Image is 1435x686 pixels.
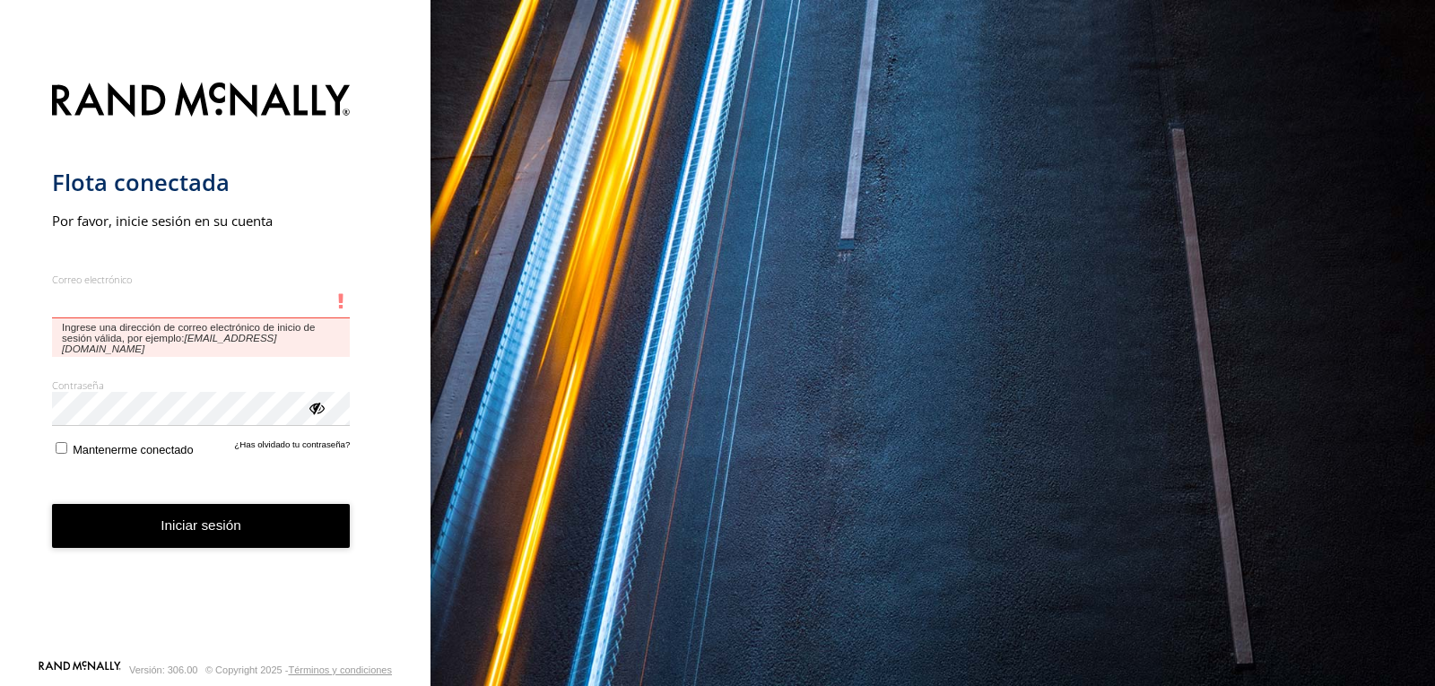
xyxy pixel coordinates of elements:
[62,333,276,354] font: [EMAIL_ADDRESS][DOMAIN_NAME]
[52,72,379,659] form: principal
[52,504,351,548] button: Iniciar sesión
[234,439,350,456] a: ¿Has olvidado tu contraseña?
[307,398,325,416] div: Ver contraseña
[52,167,230,198] font: Flota conectada
[129,664,197,675] font: Versión: 306.00
[205,664,289,675] font: © Copyright 2025 -
[161,517,241,533] font: Iniciar sesión
[62,322,315,343] font: Ingrese una dirección de correo electrónico de inicio de sesión válida, por ejemplo:
[39,661,121,679] a: Visita nuestro sitio web
[234,439,350,449] font: ¿Has olvidado tu contraseña?
[52,378,104,392] font: Contraseña
[288,664,392,675] a: Términos y condiciones
[52,212,273,230] font: Por favor, inicie sesión en su cuenta
[56,442,67,454] input: Mantenerme conectado
[73,443,193,456] font: Mantenerme conectado
[52,79,351,125] img: Rand McNally
[52,273,132,286] font: Correo electrónico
